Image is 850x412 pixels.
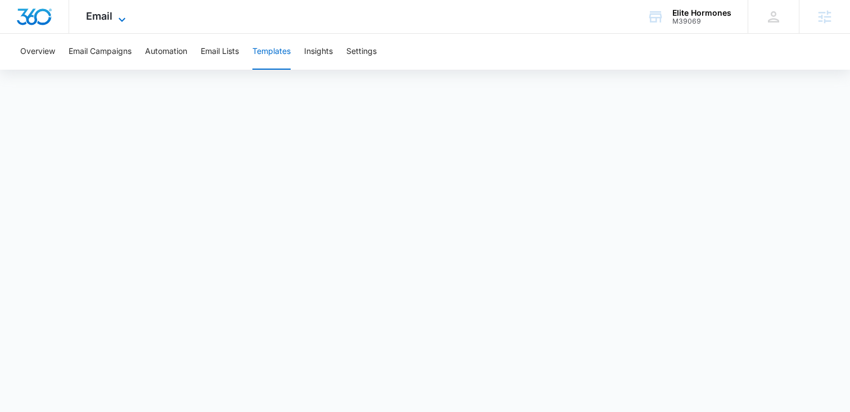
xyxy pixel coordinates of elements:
button: Insights [304,34,333,70]
span: Email [86,10,112,22]
div: account name [672,8,731,17]
button: Automation [145,34,187,70]
button: Templates [252,34,291,70]
button: Settings [346,34,377,70]
div: account id [672,17,731,25]
button: Overview [20,34,55,70]
button: Email Campaigns [69,34,132,70]
button: Email Lists [201,34,239,70]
